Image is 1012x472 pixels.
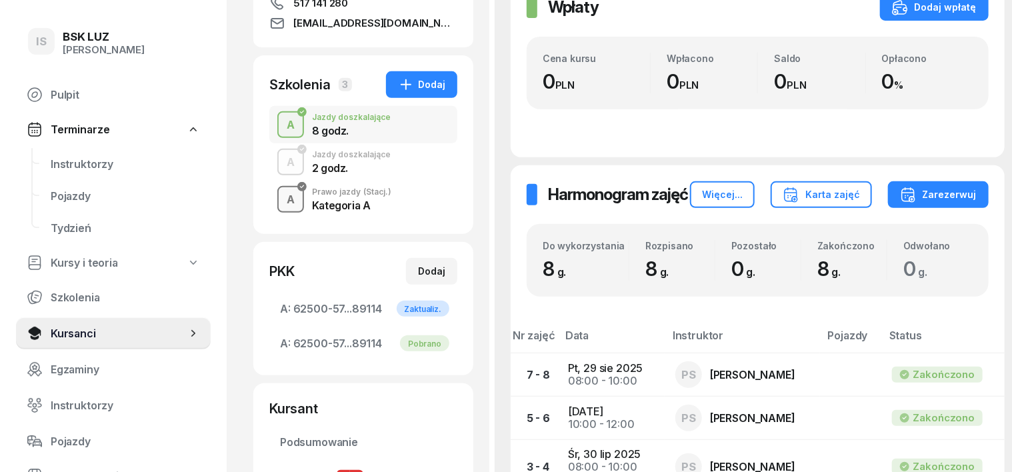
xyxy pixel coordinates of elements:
[269,262,295,281] div: PKK
[269,293,457,325] a: A:62500-57...89114Zaktualiz.
[667,53,757,64] div: Wpłacono
[280,337,447,350] span: 62500-57...89114
[51,257,118,269] span: Kursy i teoria
[51,190,200,203] span: Pojazdy
[51,291,200,304] span: Szkolenia
[787,79,807,91] small: PLN
[51,89,200,101] span: Pulpit
[277,149,304,175] button: A
[280,303,291,315] span: A:
[36,36,47,47] span: IS
[269,75,331,94] div: Szkolenia
[888,181,989,208] button: Zarezerwuj
[882,53,973,64] div: Opłacono
[690,181,755,208] button: Więcej...
[894,79,903,91] small: %
[817,257,848,281] span: 8
[557,329,665,353] th: Data
[543,69,650,93] div: 0
[281,191,300,209] div: A
[16,317,211,349] a: Kursanci
[543,257,573,281] span: 8
[710,413,795,423] div: [PERSON_NAME]
[511,397,557,440] td: 5 - 6
[919,265,928,279] small: g.
[774,69,865,93] div: 0
[645,257,676,281] span: 8
[40,180,211,212] a: Pojazdy
[900,187,977,203] div: Zarezerwuj
[269,143,457,181] button: AJazdy doszkalające2 godz.
[543,53,650,64] div: Cena kursu
[40,148,211,180] a: Instruktorzy
[557,397,665,440] td: [DATE]
[269,327,457,359] a: A:62500-57...89114Pobrano
[281,116,300,134] div: A
[548,184,688,205] h2: Harmonogram zajęć
[817,240,887,251] div: Zakończono
[312,163,391,173] div: 2 godz.
[51,435,200,448] span: Pojazdy
[882,69,973,93] div: 0
[269,15,457,31] a: [EMAIL_ADDRESS][DOMAIN_NAME]
[16,425,211,457] a: Pojazdy
[913,412,975,424] div: Zakończono
[645,240,715,251] div: Rozpisano
[665,329,820,353] th: Instruktor
[913,369,975,381] div: Zakończono
[312,113,391,121] div: Jazdy doszkalające
[783,187,860,203] div: Karta zajęć
[820,329,881,353] th: Pojazdy
[40,212,211,244] a: Tydzień
[312,125,391,136] div: 8 godz.
[397,301,449,317] div: Zaktualiz.
[832,265,841,279] small: g.
[16,248,211,277] a: Kursy i teoria
[774,53,865,64] div: Saldo
[660,265,669,279] small: g.
[63,44,145,56] div: [PERSON_NAME]
[16,281,211,313] a: Szkolenia
[747,265,756,279] small: g.
[269,399,457,418] div: Kursant
[16,353,211,385] a: Egzaminy
[731,240,801,251] div: Pozostało
[269,106,457,143] button: AJazdy doszkalające8 godz.
[881,329,1005,353] th: Status
[557,353,665,397] td: Pt, 29 sie 2025
[51,327,187,340] span: Kursanci
[280,436,447,449] span: Podsumowanie
[16,115,211,144] a: Terminarze
[51,399,200,412] span: Instruktorzy
[398,77,445,93] div: Dodaj
[312,151,391,159] div: Jazdy doszkalające
[681,369,696,381] span: PS
[51,158,200,171] span: Instruktorzy
[269,426,457,458] a: Podsumowanie
[667,69,757,93] div: 0
[16,79,211,111] a: Pulpit
[63,31,145,43] div: BSK LUZ
[702,187,743,203] div: Więcej...
[280,337,291,350] span: A:
[557,265,567,279] small: g.
[418,263,445,279] div: Dodaj
[406,258,457,285] button: Dodaj
[277,111,304,138] button: A
[903,257,935,281] span: 0
[280,303,447,315] span: 62500-57...89114
[511,353,557,397] td: 7 - 8
[511,329,557,353] th: Nr zajęć
[386,71,457,98] button: Dodaj
[293,15,457,31] span: [EMAIL_ADDRESS][DOMAIN_NAME]
[269,181,457,218] button: APrawo jazdy(Stacj.)Kategoria A
[731,257,801,281] div: 0
[51,363,200,376] span: Egzaminy
[312,200,391,211] div: Kategoria A
[281,153,300,171] div: A
[339,78,352,91] span: 3
[568,418,654,431] div: 10:00 - 12:00
[16,389,211,421] a: Instruktorzy
[771,181,872,208] button: Karta zajęć
[555,79,575,91] small: PLN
